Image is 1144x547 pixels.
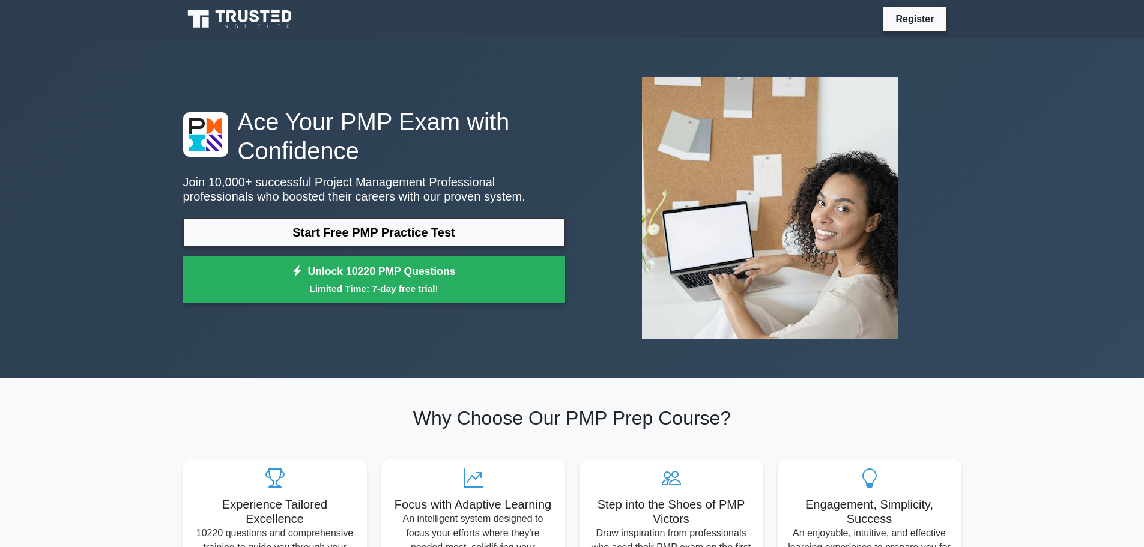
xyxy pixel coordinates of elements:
h2: Why Choose Our PMP Prep Course? [183,406,961,429]
h5: Step into the Shoes of PMP Victors [589,497,754,526]
a: Unlock 10220 PMP QuestionsLimited Time: 7-day free trial! [183,256,565,304]
p: Join 10,000+ successful Project Management Professional professionals who boosted their careers w... [183,175,565,204]
h5: Focus with Adaptive Learning [391,497,555,512]
a: Register [888,11,941,26]
small: Limited Time: 7-day free trial! [198,282,550,295]
h5: Engagement, Simplicity, Success [787,497,952,526]
h5: Experience Tailored Excellence [193,497,357,526]
a: Start Free PMP Practice Test [183,218,565,247]
h1: Ace Your PMP Exam with Confidence [183,107,565,165]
